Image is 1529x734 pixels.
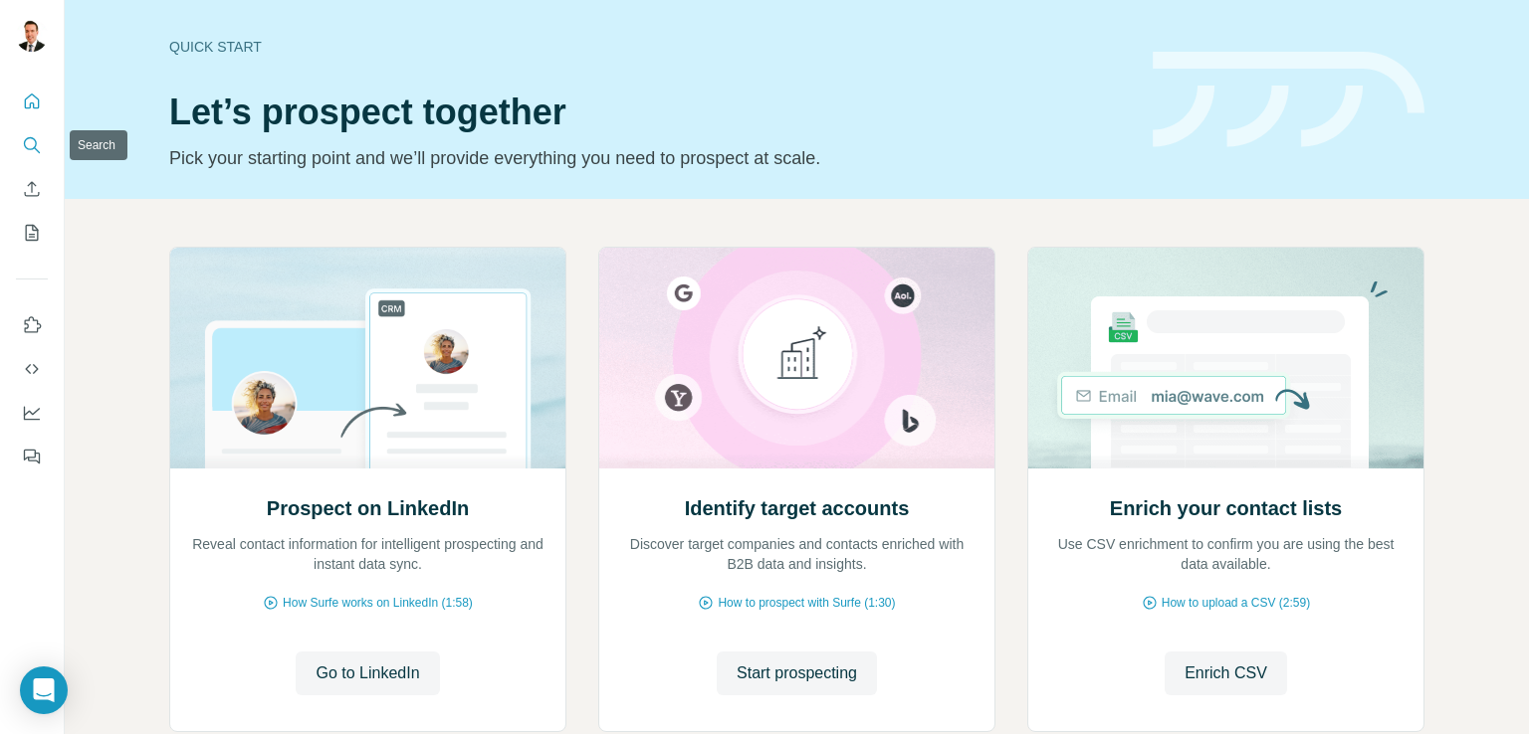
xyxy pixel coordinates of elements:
[169,144,1129,172] p: Pick your starting point and we’ll provide everything you need to prospect at scale.
[20,666,68,714] div: Open Intercom Messenger
[16,215,48,251] button: My lists
[717,651,877,695] button: Start prospecting
[169,37,1129,57] div: Quick start
[1185,661,1267,685] span: Enrich CSV
[1110,494,1342,522] h2: Enrich your contact lists
[16,307,48,343] button: Use Surfe on LinkedIn
[283,594,473,612] span: How Surfe works on LinkedIn (1:58)
[190,534,546,574] p: Reveal contact information for intelligent prospecting and instant data sync.
[16,84,48,119] button: Quick start
[169,92,1129,132] h1: Let’s prospect together
[169,248,566,468] img: Prospect on LinkedIn
[16,127,48,163] button: Search
[16,20,48,52] img: Avatar
[1165,651,1287,695] button: Enrich CSV
[1162,594,1310,612] span: How to upload a CSV (2:59)
[1153,52,1424,148] img: banner
[1048,534,1404,574] p: Use CSV enrichment to confirm you are using the best data available.
[737,661,857,685] span: Start prospecting
[1027,248,1424,468] img: Enrich your contact lists
[16,439,48,474] button: Feedback
[619,534,975,574] p: Discover target companies and contacts enriched with B2B data and insights.
[267,494,469,522] h2: Prospect on LinkedIn
[316,661,419,685] span: Go to LinkedIn
[598,248,995,468] img: Identify target accounts
[718,594,895,612] span: How to prospect with Surfe (1:30)
[16,351,48,387] button: Use Surfe API
[685,494,910,522] h2: Identify target accounts
[16,395,48,431] button: Dashboard
[296,651,439,695] button: Go to LinkedIn
[16,171,48,207] button: Enrich CSV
